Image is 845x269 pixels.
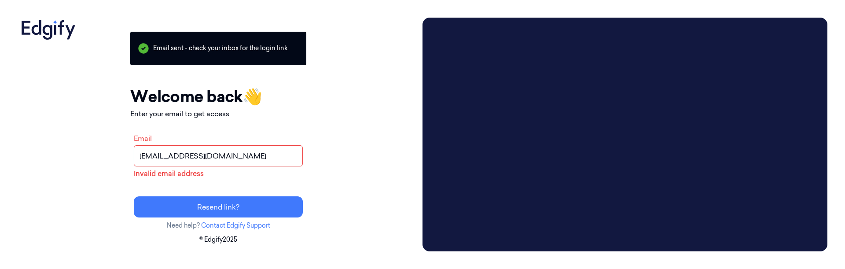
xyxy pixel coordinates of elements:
p: Need help? [130,221,306,230]
label: Email [134,134,152,143]
h1: Welcome back 👋 [130,85,306,108]
button: Resend link? [134,196,303,217]
p: © Edgify 2025 [18,235,419,244]
input: name@example.com [134,145,303,166]
p: Email sent - check your inbox for the login link [130,32,306,65]
p: Enter your email to get access [130,108,306,119]
a: Contact Edgify Support [201,221,270,229]
p: Invalid email address [134,168,303,179]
